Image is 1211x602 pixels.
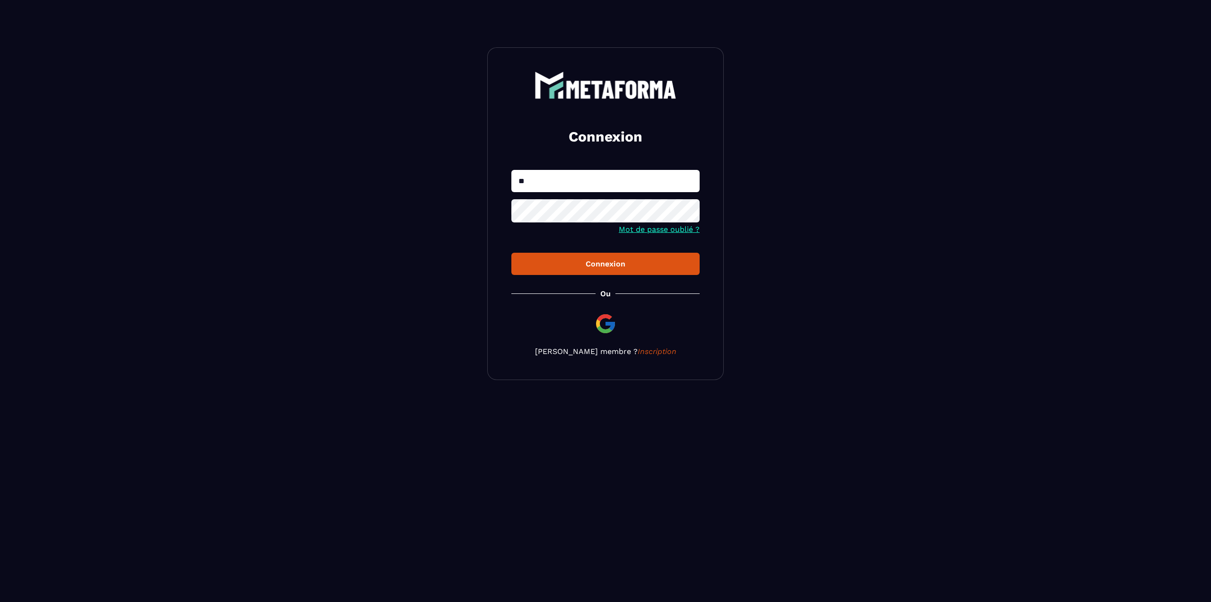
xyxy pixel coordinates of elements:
[594,312,617,335] img: google
[511,71,700,99] a: logo
[535,71,676,99] img: logo
[511,347,700,356] p: [PERSON_NAME] membre ?
[638,347,676,356] a: Inscription
[600,289,611,298] p: Ou
[523,127,688,146] h2: Connexion
[519,259,692,268] div: Connexion
[619,225,700,234] a: Mot de passe oublié ?
[511,253,700,275] button: Connexion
